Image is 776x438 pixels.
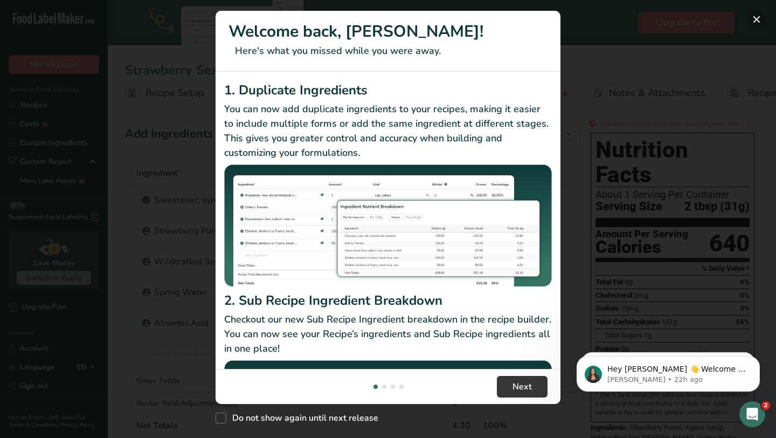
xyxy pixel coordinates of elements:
h1: Welcome back, [PERSON_NAME]! [228,19,548,44]
iframe: Intercom notifications message [560,333,776,409]
h2: 1. Duplicate Ingredients [224,80,552,100]
button: Next [497,376,548,398]
p: Checkout our new Sub Recipe Ingredient breakdown in the recipe builder. You can now see your Reci... [224,312,552,356]
span: Next [512,380,532,393]
img: Duplicate Ingredients [224,165,552,287]
span: 2 [761,401,770,410]
p: Here's what you missed while you were away. [228,44,548,58]
span: Do not show again until next release [226,413,378,423]
h2: 2. Sub Recipe Ingredient Breakdown [224,291,552,310]
p: You can now add duplicate ingredients to your recipes, making it easier to include multiple forms... [224,102,552,160]
iframe: Intercom live chat [739,401,765,427]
